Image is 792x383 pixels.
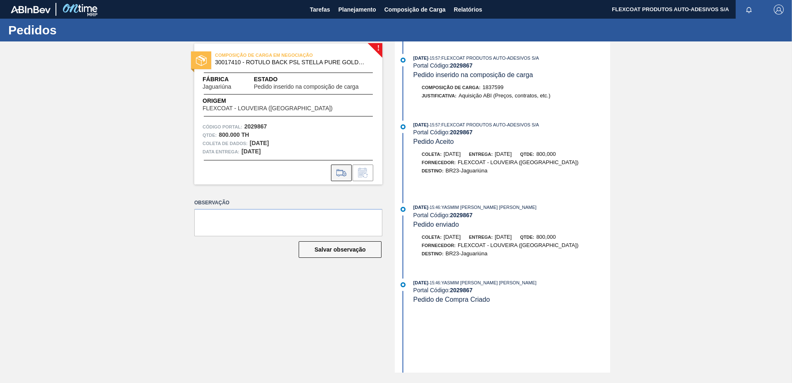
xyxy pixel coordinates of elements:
[310,5,330,15] span: Tarefas
[203,105,333,112] span: FLEXCOAT - LOUVEIRA ([GEOGRAPHIC_DATA])
[495,151,512,157] span: [DATE]
[338,5,376,15] span: Planejamento
[446,167,488,174] span: BR23-Jaguariúna
[203,84,231,90] span: Jaguariúna
[422,251,444,256] span: Destino:
[450,212,473,218] strong: 2029867
[444,234,461,240] span: [DATE]
[413,287,610,293] div: Portal Código:
[254,84,359,90] span: Pedido inserido na composição de carga
[428,281,440,285] span: - 15:46
[353,165,373,181] div: Informar alteração no pedido
[422,93,456,98] span: Justificativa:
[401,207,406,212] img: atual
[413,221,459,228] span: Pedido enviado
[196,55,207,66] img: estado
[413,71,533,78] span: Pedido inserido na composição de carga
[401,124,406,129] img: atual
[413,280,428,285] span: [DATE]
[413,212,610,218] div: Portal Código:
[520,235,534,240] span: Qtde:
[299,241,382,258] button: Salvar observação
[215,59,365,65] span: 30017410 - ROTULO BACK PSL STELLA PURE GOLD 330ML
[413,205,428,210] span: [DATE]
[241,148,261,155] strong: [DATE]
[422,160,456,165] span: Fornecedor:
[219,131,249,138] strong: 800.000 TH
[446,250,488,257] span: BR23-Jaguariúna
[459,92,551,99] span: Aquisição ABI (Preços, contratos, etc.)
[454,5,482,15] span: Relatórios
[422,152,442,157] span: Coleta:
[428,123,440,127] span: - 15:57
[401,282,406,287] img: atual
[774,5,784,15] img: Logout
[444,151,461,157] span: [DATE]
[736,4,762,15] button: Notificações
[495,234,512,240] span: [DATE]
[384,5,446,15] span: Composição de Carga
[203,139,248,148] span: Coleta de dados:
[254,75,374,84] span: Estado
[8,25,155,35] h1: Pedidos
[469,235,493,240] span: Entrega:
[413,122,428,127] span: [DATE]
[203,75,254,84] span: Fábrica
[536,151,556,157] span: 800,000
[450,287,473,293] strong: 2029867
[194,197,382,209] label: Observação
[413,129,610,136] div: Portal Código:
[413,296,490,303] span: Pedido de Compra Criado
[536,234,556,240] span: 800,000
[244,123,267,130] strong: 2029867
[458,242,579,248] span: FLEXCOAT - LOUVEIRA ([GEOGRAPHIC_DATA])
[440,280,536,285] span: : YASMIM [PERSON_NAME] [PERSON_NAME]
[422,243,456,248] span: Fornecedor:
[440,205,536,210] span: : YASMIM [PERSON_NAME] [PERSON_NAME]
[422,168,444,173] span: Destino:
[413,56,428,61] span: [DATE]
[458,159,579,165] span: FLEXCOAT - LOUVEIRA ([GEOGRAPHIC_DATA])
[440,56,539,61] span: : FLEXCOAT PRODUTOS AUTO-ADESIVOS S/A
[203,148,239,156] span: Data entrega:
[331,165,352,181] div: Ir para Composição de Carga
[203,124,242,129] font: Código Portal:
[422,235,442,240] span: Coleta:
[450,129,473,136] strong: 2029867
[401,58,406,63] img: atual
[428,56,440,61] span: - 15:57
[413,138,454,145] span: Pedido Aceito
[520,152,534,157] span: Qtde:
[413,62,610,69] div: Portal Código:
[422,85,481,90] span: Composição de Carga :
[440,122,539,127] span: : FLEXCOAT PRODUTOS AUTO-ADESIVOS S/A
[250,140,269,146] strong: [DATE]
[483,84,504,90] span: 1837599
[203,97,356,105] span: Origem
[203,131,217,139] span: Qtde :
[469,152,493,157] span: Entrega:
[428,205,440,210] span: - 15:46
[11,6,51,13] img: TNhmsLtSVTkK8tSr43FrP2fwEKptu5GPRR3wAAAABJRU5ErkJggg==
[215,51,331,59] span: COMPOSIÇÃO DE CARGA EM NEGOCIAÇÃO
[450,62,473,69] strong: 2029867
